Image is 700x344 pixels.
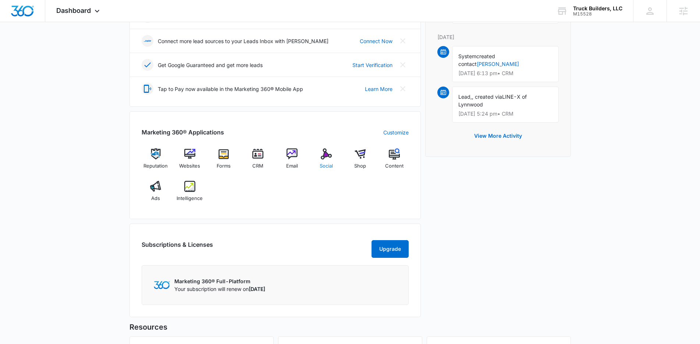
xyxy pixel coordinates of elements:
span: Reputation [143,162,168,170]
h2: Marketing 360® Applications [142,128,224,137]
div: account id [573,11,622,17]
p: Get Google Guaranteed and get more leads [158,61,263,69]
img: Marketing 360 Logo [154,281,170,289]
div: account name [573,6,622,11]
a: Connect Now [360,37,392,45]
a: Social [312,148,340,175]
a: Intelligence [175,181,204,207]
span: Ads [151,195,160,202]
p: Tap to Pay now available in the Marketing 360® Mobile App [158,85,303,93]
a: Forms [210,148,238,175]
a: [PERSON_NAME] [477,61,519,67]
span: Shop [354,162,366,170]
p: [DATE] [437,33,559,41]
button: Upgrade [372,240,409,258]
h5: Resources [129,322,571,333]
span: Dashboard [56,7,91,14]
span: Websites [179,162,200,170]
a: Customize [383,129,409,136]
span: CRM [252,162,263,170]
a: Reputation [142,148,170,175]
a: CRM [244,148,272,175]
p: Marketing 360® Full-Platform [174,277,265,285]
p: [DATE] 6:13 pm • CRM [458,71,552,76]
button: Close [397,59,409,71]
span: Lead, [458,94,472,100]
span: Content [385,162,404,170]
button: View More Activity [467,127,529,145]
a: Websites [175,148,204,175]
span: created contact [458,53,495,67]
p: Connect more lead sources to your Leads Inbox with [PERSON_NAME] [158,37,328,45]
span: [DATE] [249,286,265,292]
span: Social [320,162,333,170]
a: Learn More [365,85,392,93]
a: Email [278,148,306,175]
button: Close [397,35,409,47]
p: Your subscription will renew on [174,285,265,293]
a: Content [380,148,409,175]
span: Email [286,162,298,170]
a: Shop [346,148,374,175]
span: System [458,53,476,59]
a: Ads [142,181,170,207]
span: Intelligence [177,195,203,202]
p: [DATE] 5:24 pm • CRM [458,111,552,116]
a: Start Verification [352,61,392,69]
span: , created via [472,94,502,100]
button: Close [397,83,409,95]
span: Forms [217,162,231,170]
h2: Subscriptions & Licenses [142,240,213,255]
